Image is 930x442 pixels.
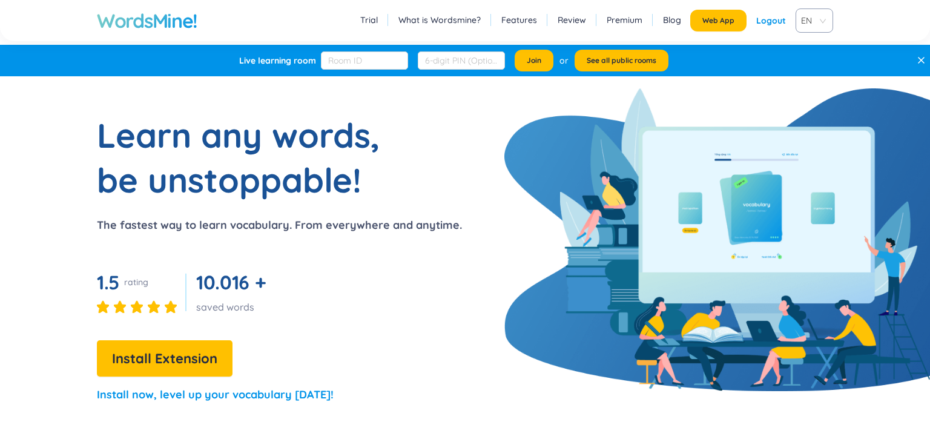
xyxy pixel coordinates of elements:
span: Install Extension [112,348,217,369]
span: 10.016 + [196,270,266,294]
input: 6-digit PIN (Optional) [418,51,505,70]
a: What is Wordsmine? [398,14,481,26]
h1: Learn any words, be unstoppable! [97,113,400,202]
button: Install Extension [97,340,232,377]
div: saved words [196,300,271,314]
a: Review [558,14,586,26]
span: EN [801,12,823,30]
span: Join [527,56,541,65]
p: The fastest way to learn vocabulary. From everywhere and anytime. [97,217,462,234]
button: Join [515,50,553,71]
div: Live learning room [239,54,316,67]
div: rating [124,276,148,288]
span: See all public rooms [587,56,656,65]
input: Room ID [321,51,408,70]
a: Premium [607,14,642,26]
span: 1.5 [97,270,119,294]
button: Web App [690,10,747,31]
button: See all public rooms [575,50,668,71]
span: Web App [702,16,734,25]
a: WordsMine! [97,8,197,33]
a: Install Extension [97,354,232,366]
div: Logout [756,10,786,31]
a: Blog [663,14,681,26]
a: Trial [360,14,378,26]
div: or [559,54,569,67]
p: Install now, level up your vocabulary [DATE]! [97,386,334,403]
a: Features [501,14,537,26]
